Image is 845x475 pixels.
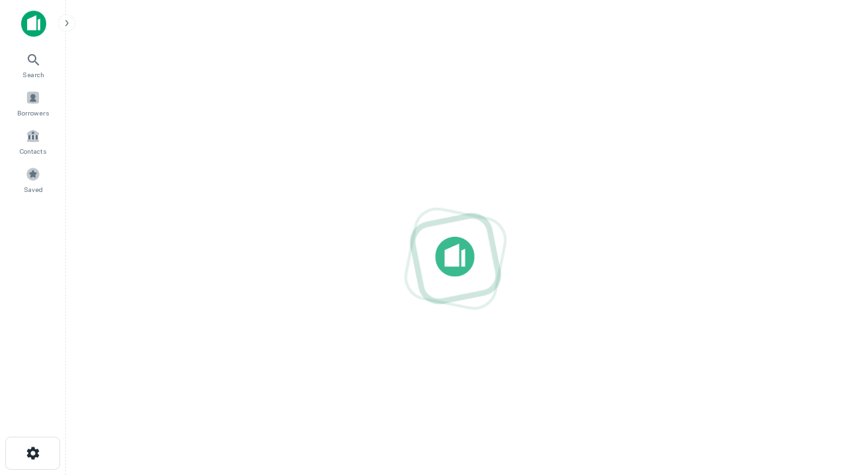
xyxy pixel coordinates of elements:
a: Saved [4,162,62,197]
span: Contacts [20,146,46,156]
a: Borrowers [4,85,62,121]
iframe: Chat Widget [779,369,845,433]
a: Search [4,47,62,82]
span: Search [22,69,44,80]
span: Borrowers [17,108,49,118]
span: Saved [24,184,43,195]
img: capitalize-icon.png [21,11,46,37]
a: Contacts [4,123,62,159]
